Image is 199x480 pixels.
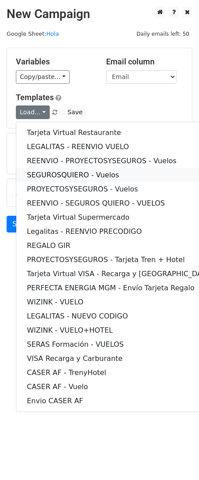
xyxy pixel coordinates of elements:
div: Widget de chat [155,438,199,480]
a: Load... [16,105,50,119]
a: Hola [46,30,59,37]
span: Daily emails left: 50 [133,29,192,39]
small: Google Sheet: [7,30,59,37]
iframe: Chat Widget [155,438,199,480]
h2: New Campaign [7,7,192,22]
a: Send [7,216,36,232]
button: Save [63,105,86,119]
h5: Variables [16,57,93,67]
h5: Email column [106,57,183,67]
a: Templates [16,93,54,102]
a: Copy/paste... [16,70,70,84]
a: Daily emails left: 50 [133,30,192,37]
